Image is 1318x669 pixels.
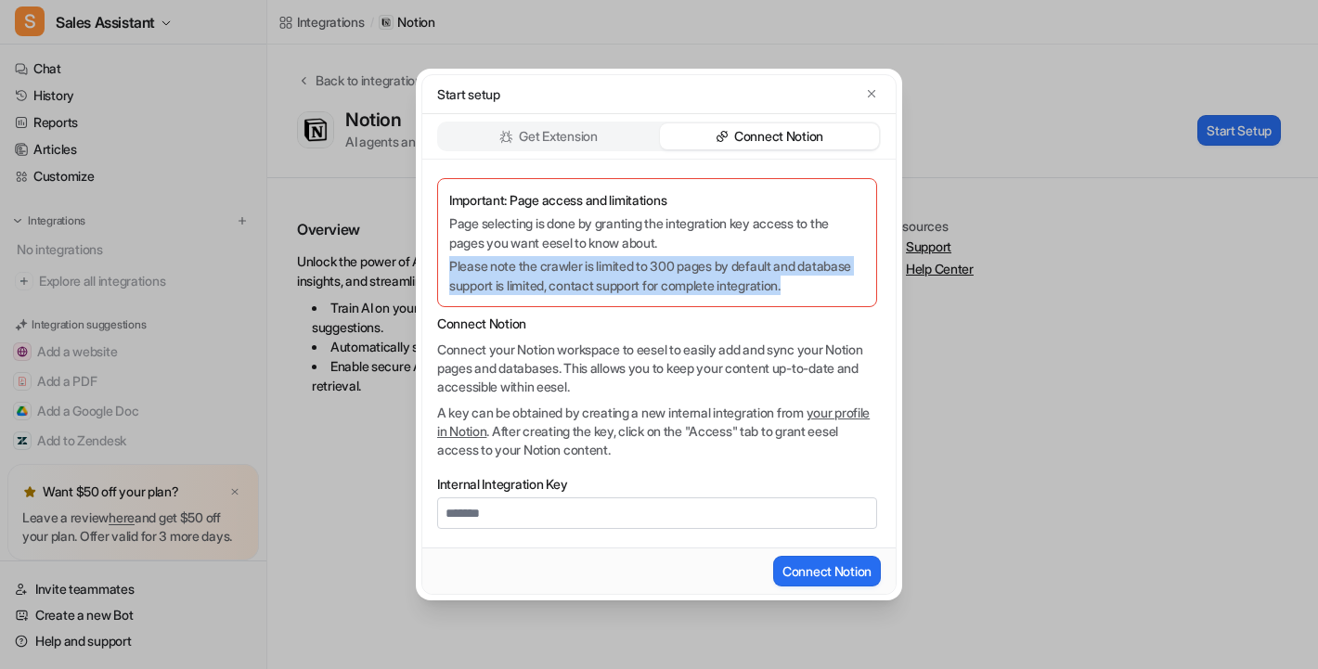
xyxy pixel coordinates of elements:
[449,213,865,252] p: Page selecting is done by granting the integration key access to the pages you want eesel to know...
[449,256,865,295] p: Please note the crawler is limited to 300 pages by default and database support is limited, conta...
[519,127,597,146] p: Get Extension
[437,404,877,459] p: A key can be obtained by creating a new internal integration from . After creating the key, click...
[773,556,881,586] button: Connect Notion
[734,127,823,146] p: Connect Notion
[437,315,877,333] p: Connect Notion
[437,84,500,104] p: Start setup
[437,474,877,494] label: Internal Integration Key
[437,341,877,396] p: Connect your Notion workspace to eesel to easily add and sync your Notion pages and databases. Th...
[449,190,865,210] p: Important: Page access and limitations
